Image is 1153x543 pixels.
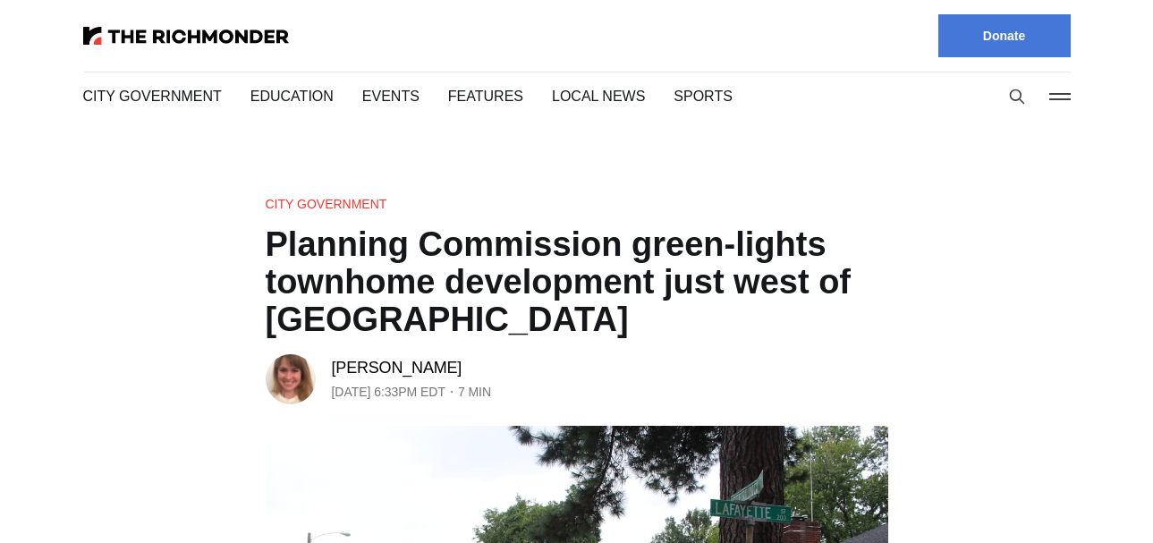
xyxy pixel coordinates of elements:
[332,357,464,378] a: [PERSON_NAME]
[439,86,509,106] a: Features
[332,381,451,403] time: [DATE] 6:33PM EDT
[83,86,217,106] a: City Government
[83,27,289,45] img: The Richmonder
[266,195,381,213] a: City Government
[266,225,888,338] h1: Planning Commission green-lights townhome development just west of [GEOGRAPHIC_DATA]
[1004,83,1030,110] button: Search this site
[463,381,498,403] span: 7 min
[1002,455,1153,543] iframe: portal-trigger
[655,86,709,106] a: Sports
[358,86,411,106] a: Events
[246,86,329,106] a: Education
[938,14,1071,57] a: Donate
[538,86,626,106] a: Local News
[266,354,316,404] img: Sarah Vogelsong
